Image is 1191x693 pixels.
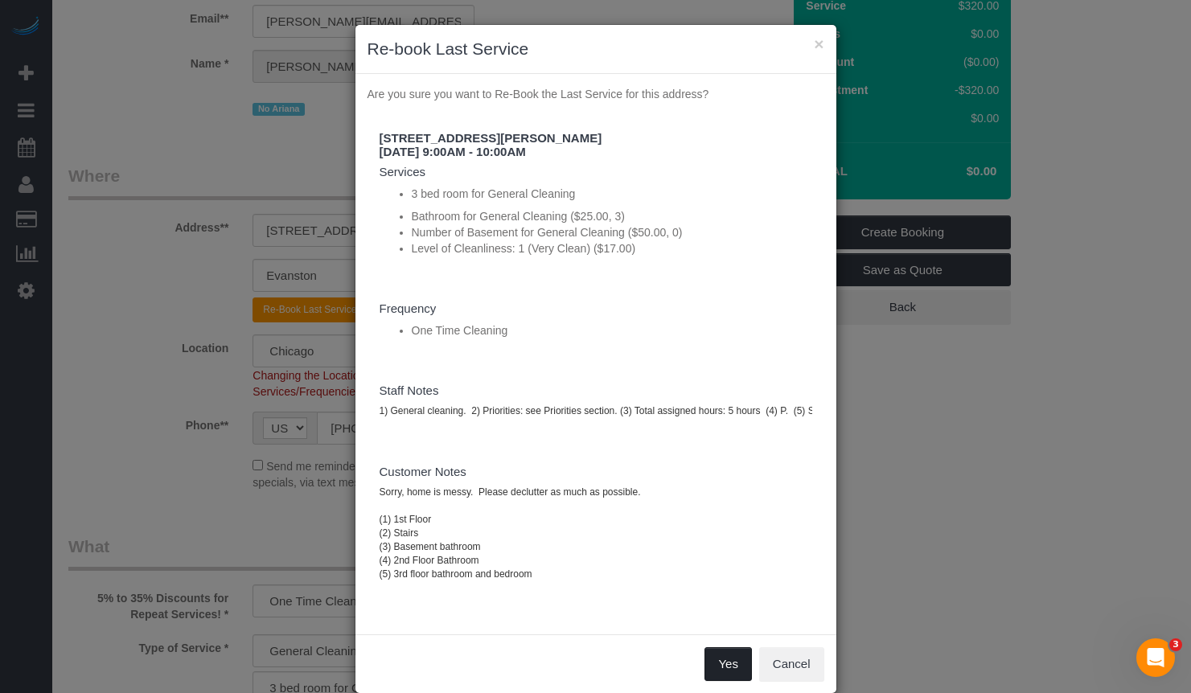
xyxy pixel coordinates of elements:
[380,166,812,179] h4: Services
[380,404,812,418] pre: 1) General cleaning. 2) Priorities: see Priorities section. (3) Total assigned hours: 5 hours (4)...
[412,208,812,224] li: Bathroom for General Cleaning ($25.00, 3)
[412,322,812,338] li: One Time Cleaning
[380,302,812,316] h4: Frequency
[759,647,824,681] button: Cancel
[355,25,836,693] sui-modal: Re-book Last Service
[412,240,812,256] li: Level of Cleanliness: 1 (Very Clean) ($17.00)
[814,35,823,52] button: ×
[704,647,751,681] button: Yes
[380,465,812,479] h4: Customer Notes
[1136,638,1175,677] iframe: Intercom live chat
[380,486,812,582] pre: Sorry, home is messy. Please declutter as much as possible. (1) 1st Floor (2) Stairs (3) Basement...
[368,86,824,102] p: Are you sure you want to Re-Book the Last Service for this address?
[368,37,824,61] h3: Re-book Last Service
[412,224,812,240] li: Number of Basement for General Cleaning ($50.00, 0)
[412,186,812,202] li: 3 bed room for General Cleaning
[380,145,526,158] b: [DATE] 9:00AM - 10:00AM
[380,384,812,398] h4: Staff Notes
[380,131,602,145] b: [STREET_ADDRESS][PERSON_NAME]
[1169,638,1182,651] span: 3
